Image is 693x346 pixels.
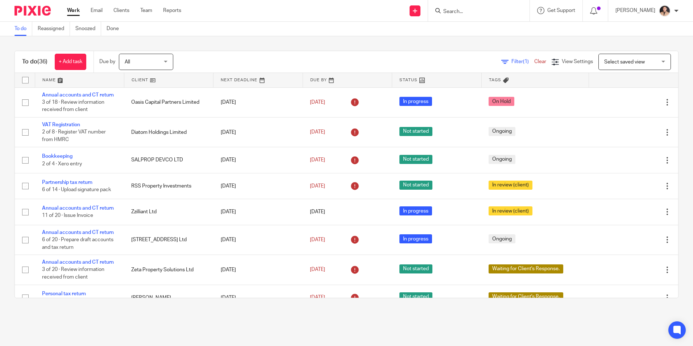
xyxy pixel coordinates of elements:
[489,234,515,243] span: Ongoing
[213,225,303,255] td: [DATE]
[42,230,114,235] a: Annual accounts and CT return
[124,87,213,117] td: Oasis Capital Partners Limited
[310,209,325,214] span: [DATE]
[42,92,114,98] a: Annual accounts and CT return
[213,255,303,285] td: [DATE]
[310,100,325,105] span: [DATE]
[22,58,47,66] h1: To do
[125,59,130,65] span: All
[124,285,213,310] td: [PERSON_NAME]
[42,267,104,280] span: 3 of 20 · Review information received from client
[14,22,32,36] a: To do
[42,122,80,127] a: VAT Registration
[140,7,152,14] a: Team
[124,173,213,199] td: RSS Property Investments
[399,181,432,190] span: Not started
[124,117,213,147] td: Diatom Holdings Limited
[163,7,181,14] a: Reports
[42,100,104,112] span: 3 of 18 · Review information received from client
[399,155,432,164] span: Not started
[489,292,563,301] span: Waiting for Client's Response.
[42,154,72,159] a: Bookkeeping
[113,7,129,14] a: Clients
[399,234,432,243] span: In progress
[310,295,325,300] span: [DATE]
[99,58,115,65] p: Due by
[310,157,325,162] span: [DATE]
[310,184,325,189] span: [DATE]
[489,78,501,82] span: Tags
[213,173,303,199] td: [DATE]
[547,8,575,13] span: Get Support
[399,292,432,301] span: Not started
[534,59,546,64] a: Clear
[42,260,114,265] a: Annual accounts and CT return
[489,127,515,136] span: Ongoing
[42,291,86,296] a: Personal tax return
[213,117,303,147] td: [DATE]
[604,59,645,65] span: Select saved view
[124,225,213,255] td: [STREET_ADDRESS] Ltd
[107,22,124,36] a: Done
[91,7,103,14] a: Email
[213,285,303,310] td: [DATE]
[42,161,82,166] span: 2 of 4 · Xero entry
[399,264,432,273] span: Not started
[523,59,529,64] span: (1)
[511,59,534,64] span: Filter
[213,199,303,225] td: [DATE]
[75,22,101,36] a: Snoozed
[310,237,325,242] span: [DATE]
[310,130,325,135] span: [DATE]
[489,206,532,215] span: In review (client)
[42,130,106,143] span: 2 of 8 · Register VAT number from HMRC
[489,181,532,190] span: In review (client)
[443,9,508,15] input: Search
[14,6,51,16] img: Pixie
[42,180,92,185] a: Partnership tax return
[42,237,113,250] span: 6 of 20 · Prepare draft accounts and tax return
[124,199,213,225] td: Zzilliant Ltd
[124,147,213,173] td: SALPROP DEVCO LTD
[42,213,93,218] span: 11 of 20 · Issue Invoice
[42,187,111,192] span: 6 of 14 · Upload signature pack
[659,5,671,17] img: Nikhil%20(2).jpg
[37,59,47,65] span: (36)
[124,255,213,285] td: Zeta Property Solutions Ltd
[67,7,80,14] a: Work
[310,267,325,272] span: [DATE]
[399,97,432,106] span: In progress
[213,147,303,173] td: [DATE]
[489,97,514,106] span: On Hold
[38,22,70,36] a: Reassigned
[42,206,114,211] a: Annual accounts and CT return
[399,127,432,136] span: Not started
[399,206,432,215] span: In progress
[55,54,86,70] a: + Add task
[489,155,515,164] span: Ongoing
[489,264,563,273] span: Waiting for Client's Response.
[213,87,303,117] td: [DATE]
[615,7,655,14] p: [PERSON_NAME]
[562,59,593,64] span: View Settings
